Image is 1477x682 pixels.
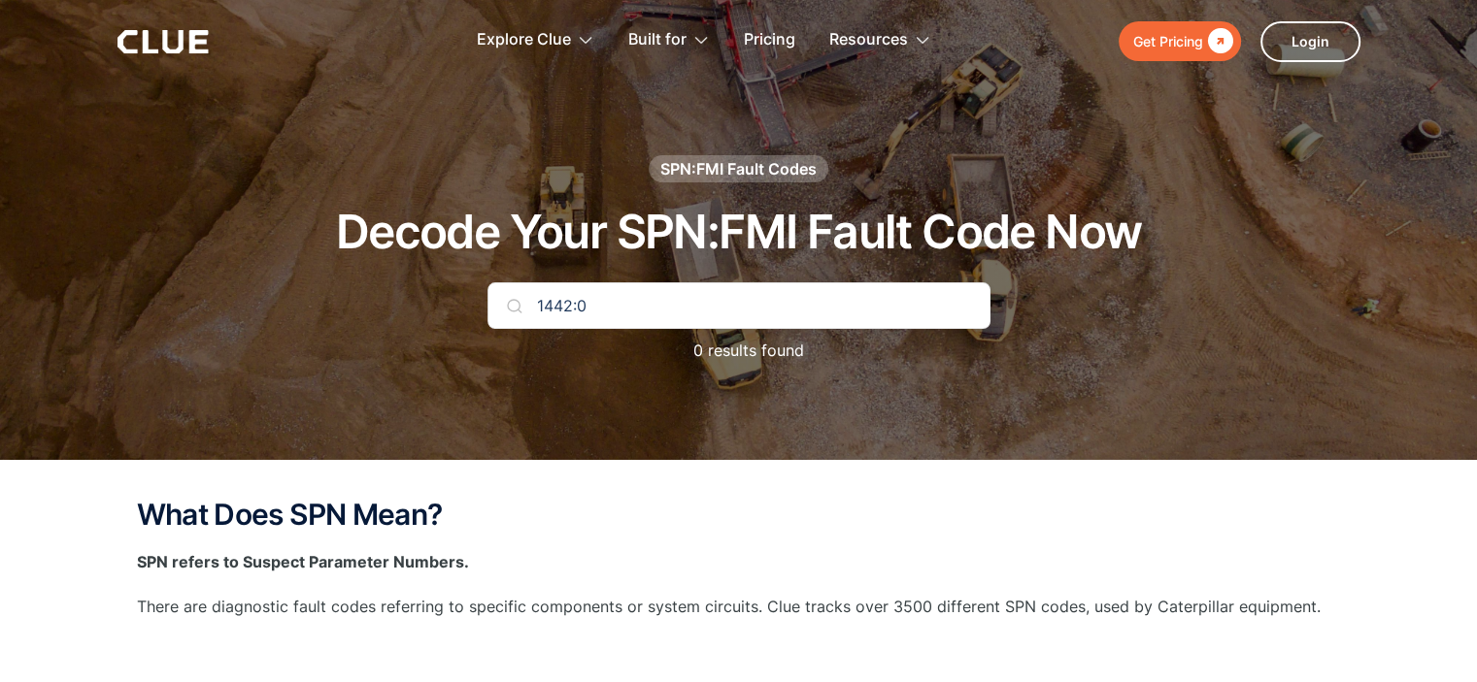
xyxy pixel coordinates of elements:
[660,158,817,179] div: SPN:FMI Fault Codes
[628,10,710,71] div: Built for
[829,10,931,71] div: Resources
[487,282,990,329] input: Search Your Code...
[829,10,908,71] div: Resources
[1133,29,1203,53] div: Get Pricing
[477,10,594,71] div: Explore Clue
[137,552,469,571] strong: SPN refers to Suspect Parameter Numbers.
[137,638,1341,663] p: ‍
[137,595,1341,619] p: There are diagnostic fault codes referring to specific components or system circuits. Clue tracks...
[674,339,804,363] p: 0 results found
[744,10,795,71] a: Pricing
[336,207,1142,258] h1: Decode Your SPN:FMI Fault Code Now
[1260,21,1360,62] a: Login
[137,499,1341,531] h2: What Does SPN Mean?
[628,10,687,71] div: Built for
[1119,21,1241,61] a: Get Pricing
[477,10,571,71] div: Explore Clue
[1203,29,1233,53] div: 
